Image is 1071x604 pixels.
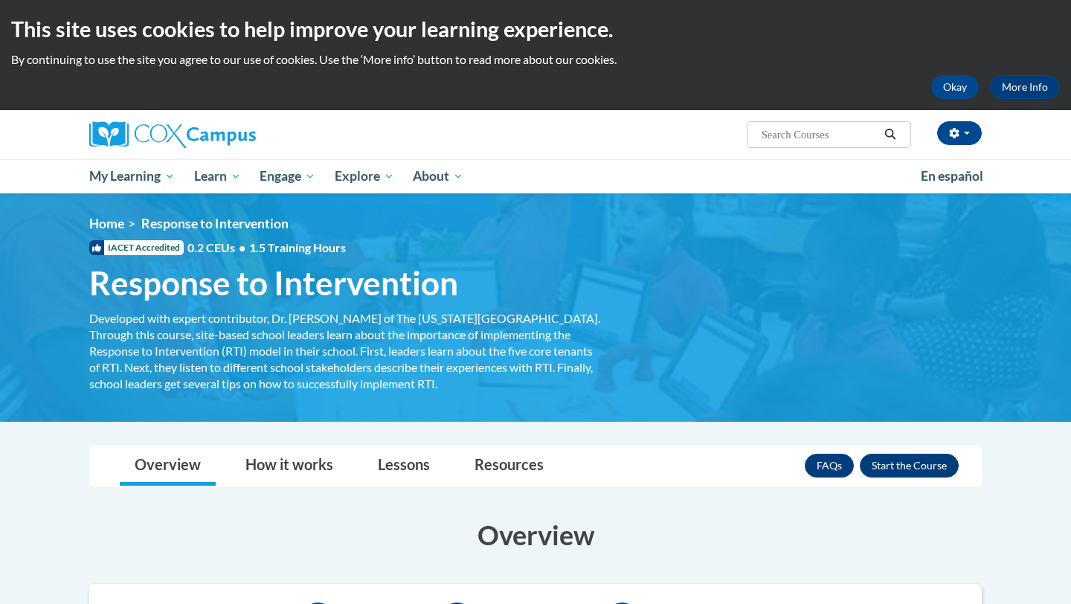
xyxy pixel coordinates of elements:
input: Search Courses [760,126,879,144]
span: • [239,240,245,254]
h3: Overview [89,516,982,553]
span: Response to Intervention [89,263,458,303]
span: Learn [194,167,241,185]
a: Learn [184,159,251,193]
button: Search [879,126,901,144]
button: Okay [931,75,979,99]
a: Overview [120,446,216,486]
h2: This site uses cookies to help improve your learning experience. [11,14,1060,44]
a: Cox Campus [89,121,372,148]
span: 1.5 Training Hours [249,240,346,254]
a: About [404,159,474,193]
a: More Info [990,75,1060,99]
a: Home [89,216,124,231]
span: En español [921,168,983,184]
p: By continuing to use the site you agree to our use of cookies. Use the ‘More info’ button to read... [11,51,1060,68]
span: Explore [335,167,394,185]
a: My Learning [80,159,184,193]
a: Lessons [363,446,445,486]
div: Main menu [67,159,1004,193]
a: How it works [231,446,348,486]
a: Resources [460,446,559,486]
a: Engage [250,159,325,193]
span: About [413,167,463,185]
a: En español [911,161,993,192]
span: Engage [260,167,315,185]
span: 0.2 CEUs [187,240,346,256]
button: Account Settings [937,121,982,145]
a: FAQs [805,454,854,478]
span: IACET Accredited [89,240,184,255]
button: Enroll [860,454,959,478]
div: Developed with expert contributor, Dr. [PERSON_NAME] of The [US_STATE][GEOGRAPHIC_DATA]. Through ... [89,310,602,392]
a: Explore [325,159,404,193]
img: Cox Campus [89,121,256,148]
span: My Learning [89,167,175,185]
span: Response to Intervention [141,216,289,231]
